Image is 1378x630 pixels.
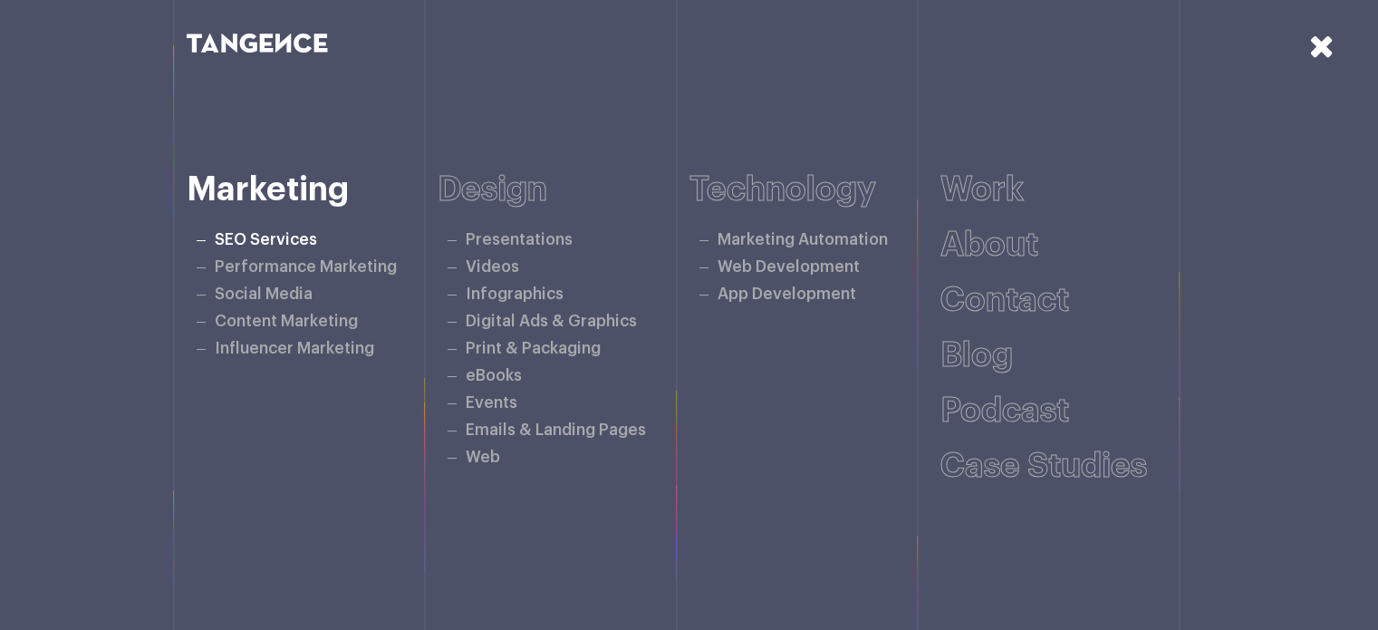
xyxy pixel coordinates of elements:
[718,259,860,275] a: Web Development
[940,339,1013,373] a: Blog
[718,232,888,247] a: Marketing Automation
[940,394,1069,428] a: Podcast
[466,259,519,275] a: Videos
[215,314,358,329] a: Content Marketing
[438,171,689,208] h6: Design
[940,173,1024,207] a: Work
[215,341,374,356] a: Influencer Marketing
[466,450,500,465] a: Web
[466,341,601,356] a: Print & Packaging
[689,171,941,208] h6: Technology
[718,286,856,302] a: App Development
[466,368,522,383] a: eBooks
[187,171,438,208] h6: Marketing
[215,232,317,247] a: SEO Services
[466,286,564,302] a: Infographics
[466,314,637,329] a: Digital Ads & Graphics
[940,284,1069,317] a: Contact
[940,450,1147,483] a: Case studies
[940,228,1038,262] a: About
[215,286,313,302] a: Social Media
[215,259,397,275] a: Performance Marketing
[466,422,646,438] a: Emails & Landing Pages
[466,232,573,247] a: Presentations
[466,395,517,411] a: Events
